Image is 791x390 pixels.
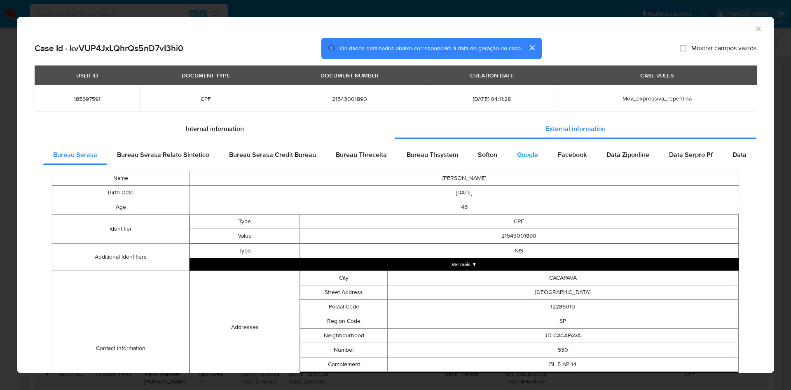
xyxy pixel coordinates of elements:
td: City [300,271,388,285]
span: Bureau Thsystem [407,150,458,159]
td: NIS [300,243,738,258]
td: Age [52,200,190,214]
button: Expand array [190,258,739,271]
td: [PERSON_NAME] [190,171,739,185]
span: 21543001890 [282,95,417,103]
span: [DATE] 04:11:28 [437,95,547,103]
td: Name [52,171,190,185]
td: Value [190,229,300,243]
td: CACAPAVA [388,271,738,285]
td: [DATE] [190,185,739,200]
span: Bureau Serasa Relato Sintetico [117,150,209,159]
td: Identifier [52,214,190,243]
span: Data Serpro Pj [732,150,776,159]
span: 185697591 [44,95,129,103]
span: Softon [478,150,497,159]
span: Data Serpro Pf [669,150,713,159]
div: DOCUMENT TYPE [177,68,235,82]
div: DOCUMENT NUMBER [316,68,384,82]
td: BL 5 AP 14 [388,357,738,371]
button: cerrar [522,38,542,58]
td: Region Code [300,314,388,328]
input: Mostrar campos vazios [680,45,686,51]
td: Additional Identifiers [52,243,190,271]
span: Bureau Threceita [336,150,387,159]
td: Addresses [190,271,300,384]
td: Postal Code [300,299,388,314]
td: Street Address [300,285,388,299]
div: CREATION DATE [465,68,519,82]
h2: Case Id - kvVUP4JxLQhrQs5nD7vI3hi0 [35,43,183,54]
button: Expand array [300,372,738,384]
div: closure-recommendation-modal [17,17,774,373]
td: Birth Date [52,185,190,200]
td: 21543001890 [300,229,738,243]
span: Data Ziponline [606,150,649,159]
span: Facebook [558,150,587,159]
td: 46 [190,200,739,214]
td: Neighbourhood [300,328,388,343]
td: Complement [300,357,388,371]
span: Mostrar campos vazios [691,44,756,52]
span: Bureau Serasa [53,150,97,159]
td: JD CACAPAVA [388,328,738,343]
div: Detailed external info [43,145,748,165]
span: Bureau Serasa Credit Bureau [229,150,316,159]
span: Google [517,150,538,159]
button: Fechar a janela [754,25,762,32]
td: Type [190,243,300,258]
td: SP [388,314,738,328]
td: 12286010 [388,299,738,314]
span: Mov_expressiva_repentina [623,94,692,103]
div: CASE RULES [635,68,679,82]
td: [GEOGRAPHIC_DATA] [388,285,738,299]
span: External information [546,124,606,133]
td: 530 [388,343,738,357]
td: CPF [300,214,738,229]
span: CPF [149,95,262,103]
span: Os dados detalhados abaixo correspondem à data de geração do caso. [340,44,522,52]
div: USER ID [71,68,103,82]
td: Type [190,214,300,229]
span: Internal information [186,124,244,133]
div: Detailed info [35,119,756,139]
td: Number [300,343,388,357]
